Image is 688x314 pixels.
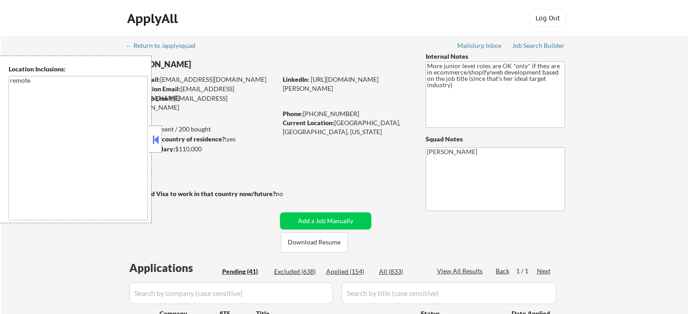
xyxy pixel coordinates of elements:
[126,125,277,134] div: 153 sent / 200 bought
[126,42,204,51] a: ← Return to /applysquad
[283,118,411,136] div: [GEOGRAPHIC_DATA], [GEOGRAPHIC_DATA], [US_STATE]
[283,75,379,92] a: [URL][DOMAIN_NAME][PERSON_NAME]
[512,42,565,51] a: Job Search Builder
[9,65,148,74] div: Location Inclusions:
[129,282,333,304] input: Search by company (case sensitive)
[537,267,551,276] div: Next
[281,232,348,253] button: Download Resume
[126,135,227,143] strong: Can work in country of residence?:
[283,119,334,127] strong: Current Location:
[127,59,313,70] div: [PERSON_NAME]
[127,11,180,26] div: ApplyAll
[129,262,219,273] div: Applications
[426,52,565,61] div: Internal Notes
[127,84,277,102] div: [EMAIL_ADDRESS][DOMAIN_NAME]
[326,267,371,276] div: Applied (154)
[127,190,277,197] strong: Will need Visa to work in that country now/future?:
[126,42,204,49] div: ← Return to /applysquad
[516,267,537,276] div: 1 / 1
[437,267,485,276] div: View All Results
[342,282,556,304] input: Search by title (case sensitive)
[530,9,566,27] button: Log Out
[512,42,565,49] div: Job Search Builder
[126,145,277,154] div: $110,000
[127,75,277,84] div: [EMAIL_ADDRESS][DOMAIN_NAME]
[283,109,411,118] div: [PHONE_NUMBER]
[457,42,503,51] a: Mailslurp Inbox
[126,135,274,144] div: yes
[276,189,302,198] div: no
[283,110,303,117] strong: Phone:
[280,212,371,230] button: Add a Job Manually
[127,94,277,112] div: [EMAIL_ADDRESS][DOMAIN_NAME]
[496,267,510,276] div: Back
[283,75,309,83] strong: LinkedIn:
[379,267,424,276] div: All (833)
[426,135,565,144] div: Squad Notes
[457,42,503,49] div: Mailslurp Inbox
[274,267,319,276] div: Excluded (638)
[222,267,267,276] div: Pending (41)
